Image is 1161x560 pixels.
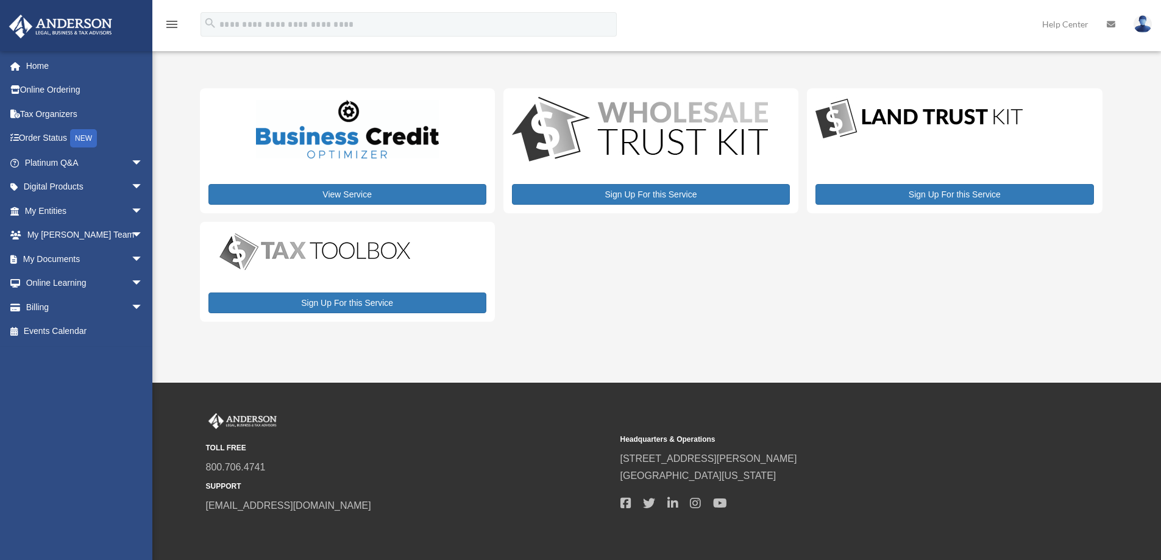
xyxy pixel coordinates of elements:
a: Online Learningarrow_drop_down [9,271,162,296]
span: arrow_drop_down [131,199,155,224]
a: Billingarrow_drop_down [9,295,162,319]
img: WS-Trust-Kit-lgo-1.jpg [512,97,768,165]
a: Sign Up For this Service [815,184,1093,205]
span: arrow_drop_down [131,295,155,320]
img: taxtoolbox_new-1.webp [208,230,422,273]
a: Sign Up For this Service [208,292,486,313]
a: My Documentsarrow_drop_down [9,247,162,271]
span: arrow_drop_down [131,271,155,296]
a: Events Calendar [9,319,162,344]
span: arrow_drop_down [131,247,155,272]
i: menu [165,17,179,32]
a: Tax Organizers [9,102,162,126]
a: Sign Up For this Service [512,184,790,205]
a: Online Ordering [9,78,162,102]
img: LandTrust_lgo-1.jpg [815,97,1023,141]
a: View Service [208,184,486,205]
a: Digital Productsarrow_drop_down [9,175,155,199]
img: Anderson Advisors Platinum Portal [206,413,279,429]
a: My [PERSON_NAME] Teamarrow_drop_down [9,223,162,247]
span: arrow_drop_down [131,151,155,175]
i: search [204,16,217,30]
a: [STREET_ADDRESS][PERSON_NAME] [620,453,797,464]
a: My Entitiesarrow_drop_down [9,199,162,223]
a: Order StatusNEW [9,126,162,151]
a: 800.706.4741 [206,462,266,472]
img: Anderson Advisors Platinum Portal [5,15,116,38]
small: SUPPORT [206,480,612,493]
a: Home [9,54,162,78]
a: [GEOGRAPHIC_DATA][US_STATE] [620,470,776,481]
span: arrow_drop_down [131,223,155,248]
div: NEW [70,129,97,147]
a: Platinum Q&Aarrow_drop_down [9,151,162,175]
span: arrow_drop_down [131,175,155,200]
a: [EMAIL_ADDRESS][DOMAIN_NAME] [206,500,371,511]
img: User Pic [1134,15,1152,33]
small: Headquarters & Operations [620,433,1026,446]
a: menu [165,21,179,32]
small: TOLL FREE [206,442,612,455]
